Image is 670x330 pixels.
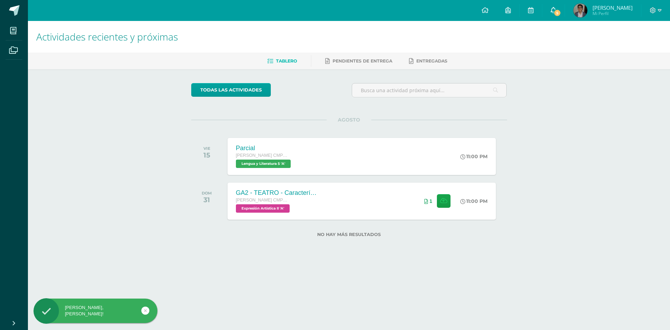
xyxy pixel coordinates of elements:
[191,83,271,97] a: todas las Actividades
[593,10,633,16] span: Mi Perfil
[327,117,371,123] span: AGOSTO
[202,196,212,204] div: 31
[191,232,507,237] label: No hay más resultados
[236,160,291,168] span: Lengua y Literatura 5 'A'
[352,83,507,97] input: Busca una actividad próxima aquí...
[424,198,432,204] div: Archivos entregados
[203,146,210,151] div: VIE
[202,191,212,196] div: DOM
[276,58,297,64] span: Tablero
[573,3,587,17] img: 04efadd902cb419e09b30d4d634ae894.png
[460,198,487,204] div: 11:00 PM
[33,305,157,317] div: [PERSON_NAME], [PERSON_NAME]!
[267,56,297,67] a: Tablero
[553,9,561,17] span: 5
[236,153,288,158] span: [PERSON_NAME] CMP Bachillerato en CCLL con Orientación en Computación
[236,204,290,213] span: Expresión Artística II 'A'
[593,4,633,11] span: [PERSON_NAME]
[236,189,320,197] div: GA2 - TEATRO - Características y elementos del teatro
[36,30,178,43] span: Actividades recientes y próximas
[236,145,292,152] div: Parcial
[325,56,392,67] a: Pendientes de entrega
[236,198,288,203] span: [PERSON_NAME] CMP Bachillerato en CCLL con Orientación en Computación
[416,58,447,64] span: Entregadas
[409,56,447,67] a: Entregadas
[430,198,432,204] span: 1
[333,58,392,64] span: Pendientes de entrega
[203,151,210,159] div: 15
[460,153,487,160] div: 11:00 PM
